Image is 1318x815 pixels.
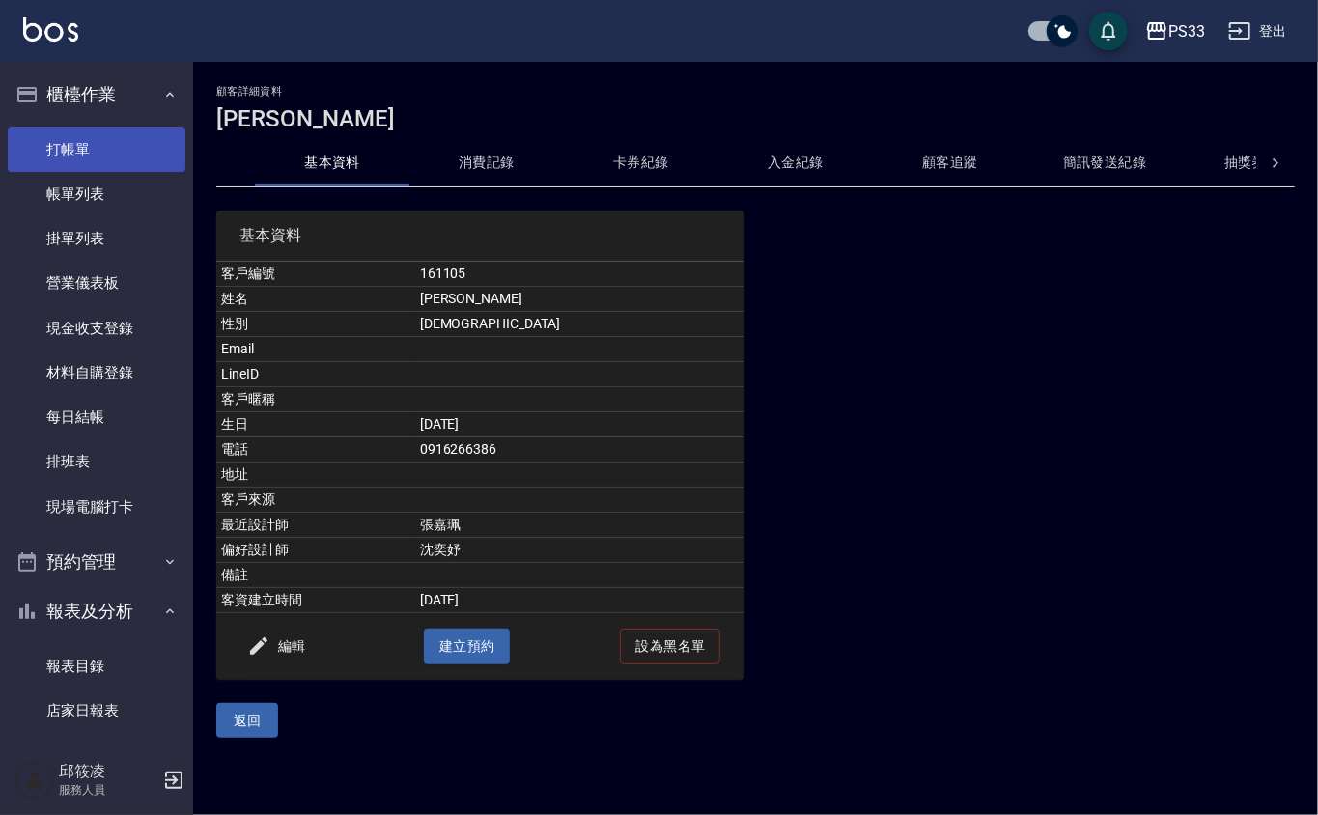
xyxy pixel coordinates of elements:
a: 帳單列表 [8,172,185,216]
button: 簡訊發送紀錄 [1027,140,1182,186]
td: 張嘉珮 [415,513,744,538]
a: 材料自購登錄 [8,351,185,395]
a: 店家日報表 [8,689,185,733]
a: 現金收支登錄 [8,306,185,351]
p: 服務人員 [59,781,157,799]
div: PS33 [1168,19,1205,43]
h2: 顧客詳細資料 [216,85,1295,98]
button: 消費記錄 [409,140,564,186]
td: 電話 [216,437,415,463]
td: 地址 [216,463,415,488]
td: LineID [216,362,415,387]
a: 互助日報表 [8,733,185,777]
button: 報表及分析 [8,586,185,636]
img: Logo [23,17,78,42]
td: 客戶來源 [216,488,415,513]
button: 卡券紀錄 [564,140,718,186]
a: 排班表 [8,439,185,484]
a: 現場電腦打卡 [8,485,185,529]
td: 0916266386 [415,437,744,463]
button: 櫃檯作業 [8,70,185,120]
img: Person [15,761,54,800]
td: 偏好設計師 [216,538,415,563]
td: 客資建立時間 [216,588,415,613]
td: 姓名 [216,287,415,312]
button: PS33 [1137,12,1213,51]
td: [DATE] [415,588,744,613]
td: 客戶暱稱 [216,387,415,412]
a: 報表目錄 [8,644,185,689]
td: 生日 [216,412,415,437]
td: 性別 [216,312,415,337]
td: 客戶編號 [216,262,415,287]
button: 基本資料 [255,140,409,186]
button: 建立預約 [424,629,511,664]
td: 沈奕妤 [415,538,744,563]
button: 登出 [1220,14,1295,49]
td: 161105 [415,262,744,287]
a: 營業儀表板 [8,261,185,305]
td: 最近設計師 [216,513,415,538]
td: [DEMOGRAPHIC_DATA] [415,312,744,337]
button: 預約管理 [8,537,185,587]
button: 返回 [216,703,278,739]
h3: [PERSON_NAME] [216,105,1295,132]
span: 基本資料 [239,226,721,245]
button: 設為黑名單 [620,629,720,664]
button: 入金紀錄 [718,140,873,186]
td: Email [216,337,415,362]
a: 打帳單 [8,127,185,172]
td: [PERSON_NAME] [415,287,744,312]
td: [DATE] [415,412,744,437]
a: 掛單列表 [8,216,185,261]
button: 顧客追蹤 [873,140,1027,186]
h5: 邱筱凌 [59,762,157,781]
a: 每日結帳 [8,395,185,439]
button: 編輯 [239,629,314,664]
button: save [1089,12,1128,50]
td: 備註 [216,563,415,588]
